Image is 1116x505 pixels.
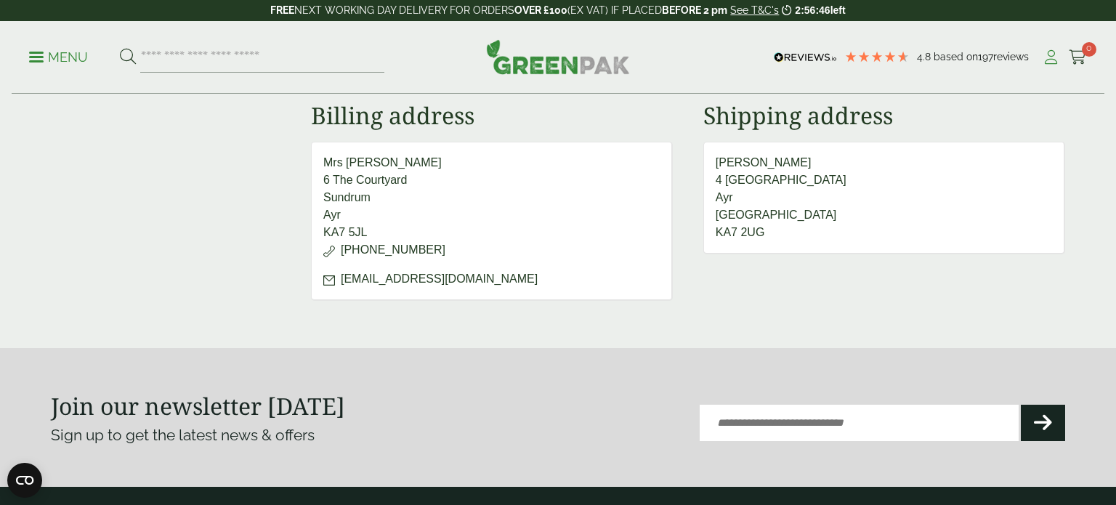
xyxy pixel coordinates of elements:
[514,4,567,16] strong: OVER £100
[51,424,507,447] p: Sign up to get the latest news & offers
[774,52,837,62] img: REVIEWS.io
[311,142,673,301] address: Mrs [PERSON_NAME] 6 The Courtyard Sundrum Ayr KA7 5JL
[703,142,1065,254] address: [PERSON_NAME] 4 [GEOGRAPHIC_DATA] Ayr [GEOGRAPHIC_DATA] KA7 2UG
[795,4,830,16] span: 2:56:46
[730,4,779,16] a: See T&C's
[1069,50,1087,65] i: Cart
[917,51,934,62] span: 4.8
[51,390,345,421] strong: Join our newsletter [DATE]
[830,4,846,16] span: left
[29,49,88,63] a: Menu
[270,4,294,16] strong: FREE
[934,51,978,62] span: Based on
[1082,42,1096,57] span: 0
[486,39,630,74] img: GreenPak Supplies
[993,51,1029,62] span: reviews
[29,49,88,66] p: Menu
[1042,50,1060,65] i: My Account
[311,102,673,129] h2: Billing address
[7,463,42,498] button: Open CMP widget
[323,270,660,288] p: [EMAIL_ADDRESS][DOMAIN_NAME]
[703,102,1065,129] h2: Shipping address
[662,4,727,16] strong: BEFORE 2 pm
[978,51,993,62] span: 197
[1069,47,1087,68] a: 0
[323,241,660,259] p: [PHONE_NUMBER]
[844,50,910,63] div: 4.79 Stars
